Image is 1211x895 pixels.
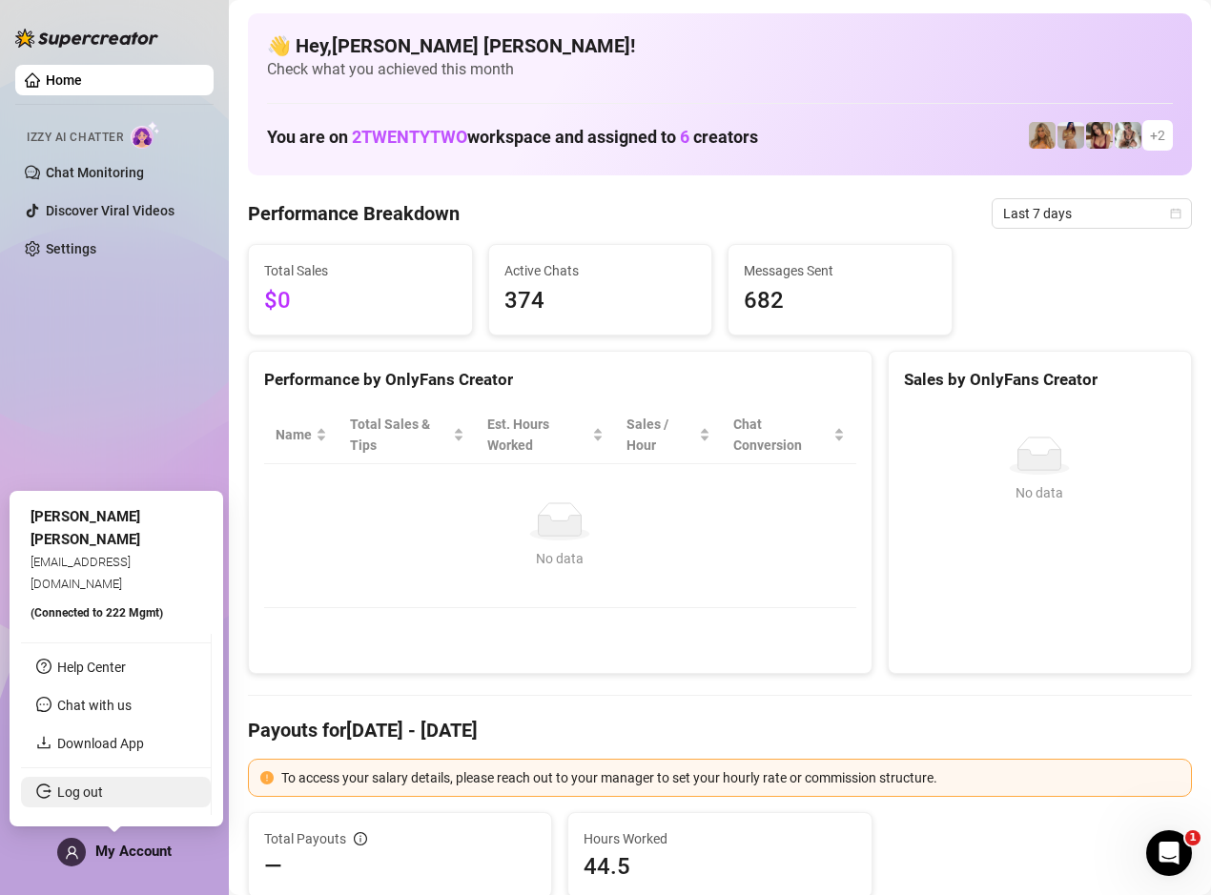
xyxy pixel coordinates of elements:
span: + 2 [1150,125,1165,146]
span: Chat Conversion [733,414,829,456]
span: Total Sales [264,260,457,281]
h1: You are on workspace and assigned to creators [267,127,758,148]
a: Settings [46,241,96,256]
h4: Performance Breakdown [248,200,460,227]
h4: 👋 Hey, [PERSON_NAME] [PERSON_NAME] ! [267,32,1173,59]
iframe: Intercom live chat [1146,830,1192,876]
span: Sales / Hour [626,414,695,456]
span: Name [276,424,312,445]
div: To access your salary details, please reach out to your manager to set your hourly rate or commis... [281,767,1180,788]
a: Chat Monitoring [46,165,144,180]
a: Home [46,72,82,88]
span: exclamation-circle [260,771,274,784]
span: My Account [95,843,172,860]
div: No data [912,482,1168,503]
img: logo-BBDzfeDw.svg [15,29,158,48]
span: info-circle [354,832,367,845]
span: Messages Sent [744,260,936,281]
span: Chat with us [57,698,132,713]
img: AI Chatter [131,121,160,149]
span: (Connected to 222 Mgmt ) [31,606,163,620]
span: $0 [264,283,457,319]
span: calendar [1170,208,1181,219]
img: Jaz (VIP) [1029,122,1056,149]
th: Chat Conversion [722,406,855,464]
span: 6 [680,127,689,147]
span: Total Payouts [264,828,346,849]
span: 682 [744,283,936,319]
span: Active Chats [504,260,697,281]
span: Total Sales & Tips [350,414,449,456]
span: 44.5 [584,851,855,882]
div: Sales by OnlyFans Creator [904,367,1176,393]
span: user [65,845,79,860]
span: 374 [504,283,697,319]
span: Last 7 days [1003,199,1180,228]
span: Hours Worked [584,828,855,849]
a: Help Center [57,660,126,675]
a: Log out [57,784,103,800]
img: Jaz (Free) [1115,122,1141,149]
span: Check what you achieved this month [267,59,1173,80]
span: — [264,851,282,882]
img: Georgia (Free) [1086,122,1113,149]
div: No data [283,548,837,569]
h4: Payouts for [DATE] - [DATE] [248,717,1192,743]
span: 1 [1185,830,1201,845]
th: Name [264,406,339,464]
th: Total Sales & Tips [339,406,476,464]
li: Log out [21,777,211,807]
span: message [36,697,51,712]
span: 2TWENTYTWO [352,127,467,147]
a: Download App [57,736,144,751]
img: Georgia (VIP) [1057,122,1084,149]
span: [PERSON_NAME] [PERSON_NAME] [31,508,140,548]
span: [EMAIL_ADDRESS][DOMAIN_NAME] [31,555,131,590]
span: Izzy AI Chatter [27,129,123,147]
th: Sales / Hour [615,406,722,464]
div: Performance by OnlyFans Creator [264,367,856,393]
a: Discover Viral Videos [46,203,174,218]
div: Est. Hours Worked [487,414,588,456]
